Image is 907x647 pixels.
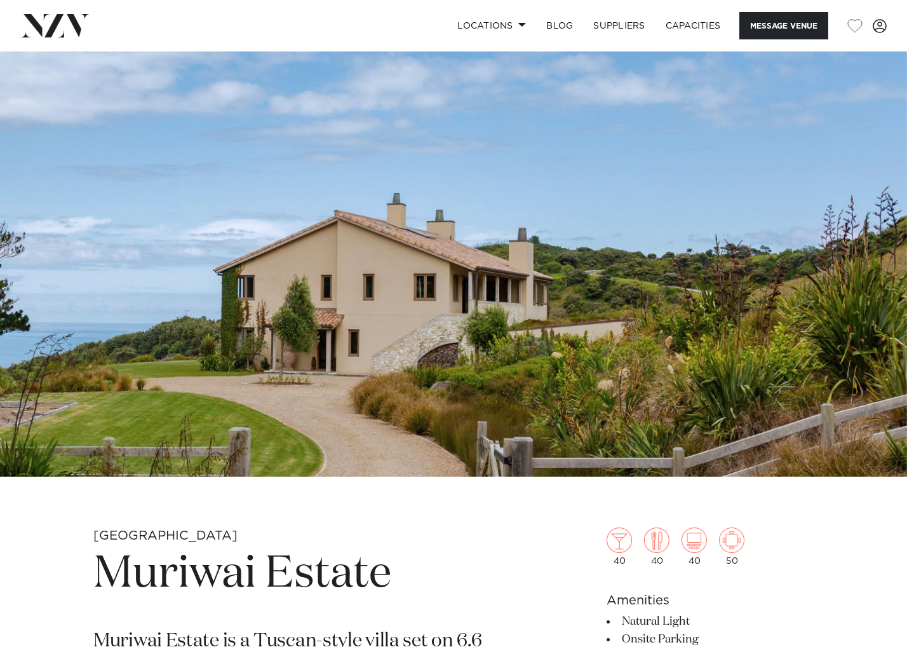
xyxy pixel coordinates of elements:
[607,528,632,553] img: cocktail.png
[93,529,238,542] small: [GEOGRAPHIC_DATA]
[607,528,632,566] div: 40
[719,528,744,553] img: meeting.png
[644,528,669,566] div: 40
[682,528,707,566] div: 40
[447,12,536,39] a: Locations
[20,14,90,37] img: nzv-logo.png
[739,12,828,39] button: Message Venue
[607,613,814,630] li: Natural Light
[607,591,814,610] h6: Amenities
[682,528,707,553] img: theatre.png
[583,12,655,39] a: SUPPLIERS
[719,528,744,566] div: 50
[655,12,731,39] a: Capacities
[536,12,583,39] a: BLOG
[93,545,516,604] h1: Muriwai Estate
[644,528,669,553] img: dining.png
